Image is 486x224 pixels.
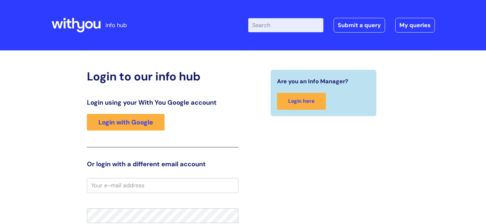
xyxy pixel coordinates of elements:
[277,93,326,110] a: Login here
[87,178,238,193] input: Your e-mail address
[87,99,238,106] h3: Login using your With You Google account
[277,76,348,86] span: Are you an Info Manager?
[105,20,127,30] p: info hub
[334,18,385,33] a: Submit a query
[87,70,238,83] h2: Login to our info hub
[87,114,165,131] a: Login with Google
[87,160,238,168] h3: Or login with a different email account
[248,18,323,32] input: Search
[395,18,435,33] a: My queries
